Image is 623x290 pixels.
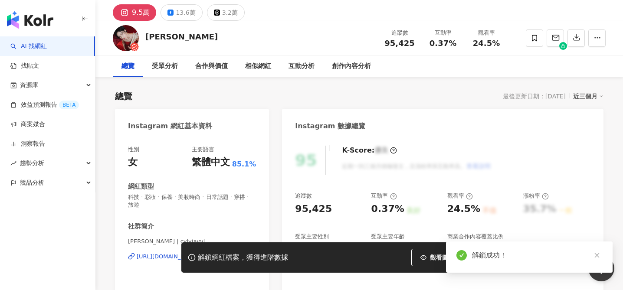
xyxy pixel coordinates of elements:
[145,31,218,42] div: [PERSON_NAME]
[295,233,329,241] div: 受眾主要性別
[10,120,45,129] a: 商案媒合
[342,146,397,155] div: K-Score :
[332,61,371,72] div: 創作內容分析
[295,202,332,216] div: 95,425
[594,252,600,258] span: close
[523,192,549,200] div: 漲粉率
[10,101,79,109] a: 效益預測報告BETA
[371,192,397,200] div: 互動率
[20,153,44,173] span: 趨勢分析
[10,62,39,70] a: 找貼文
[195,61,228,72] div: 合作與價值
[447,202,480,216] div: 24.5%
[472,250,602,261] div: 解鎖成功！
[128,193,256,209] span: 科技 · 彩妝 · 保養 · 美妝時尚 · 日常話題 · 穿搭 · 旅遊
[161,4,202,21] button: 13.6萬
[573,91,603,102] div: 近三個月
[384,39,414,48] span: 95,425
[447,233,504,241] div: 商業合作內容覆蓋比例
[232,160,256,169] span: 85.1%
[430,254,466,261] span: 觀看圖表範例
[128,156,138,169] div: 女
[503,93,566,100] div: 最後更新日期：[DATE]
[10,140,45,148] a: 洞察報告
[207,4,245,21] button: 3.2萬
[289,61,315,72] div: 互動分析
[113,25,139,51] img: KOL Avatar
[192,146,214,153] div: 主要語言
[152,61,178,72] div: 受眾分析
[128,182,154,191] div: 網紅類型
[10,160,16,166] span: rise
[371,202,404,216] div: 0.37%
[430,39,456,48] span: 0.37%
[113,4,156,21] button: 9.5萬
[132,7,150,19] div: 9.5萬
[245,61,271,72] div: 相似網紅
[456,250,467,261] span: check-circle
[121,61,134,72] div: 總覽
[383,29,416,37] div: 追蹤數
[411,249,475,266] button: 觀看圖表範例
[115,90,132,102] div: 總覽
[473,39,500,48] span: 24.5%
[176,7,195,19] div: 13.6萬
[7,11,53,29] img: logo
[128,222,154,231] div: 社群簡介
[20,75,38,95] span: 資源庫
[128,238,256,245] span: [PERSON_NAME] | cylviayyl
[426,29,459,37] div: 互動率
[20,173,44,192] span: 競品分析
[128,121,212,131] div: Instagram 網紅基本資料
[295,192,312,200] div: 追蹤數
[470,29,503,37] div: 觀看率
[295,121,365,131] div: Instagram 數據總覽
[128,146,139,153] div: 性別
[222,7,238,19] div: 3.2萬
[192,156,230,169] div: 繁體中文
[371,233,405,241] div: 受眾主要年齡
[198,253,288,262] div: 解鎖網紅檔案，獲得進階數據
[10,42,47,51] a: searchAI 找網紅
[447,192,473,200] div: 觀看率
